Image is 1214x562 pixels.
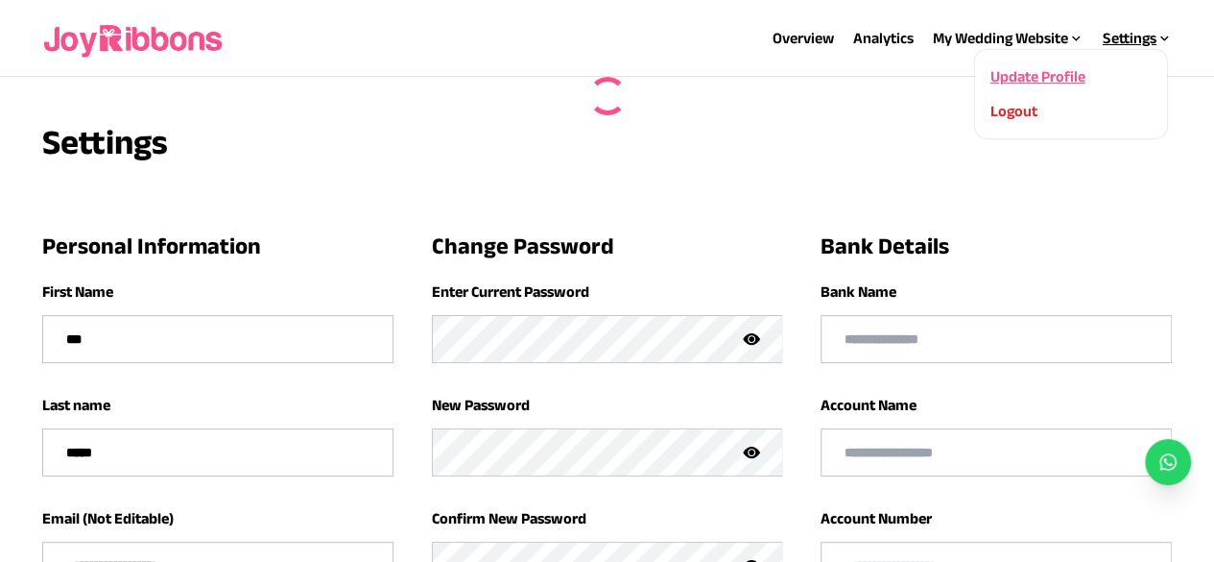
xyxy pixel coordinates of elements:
a: Analytics [853,30,914,46]
h3: Settings [42,123,168,161]
label: Last name [42,397,110,413]
a: Overview [773,30,834,46]
div: My Wedding Website [933,27,1083,50]
a: Update Profile [989,68,1084,85]
div: Settings [1103,27,1172,50]
label: Bank Name [821,283,896,300]
label: Account Number [821,510,932,526]
h3: Personal Information [42,231,393,261]
h3: Change Password [432,231,782,261]
img: joyribbons [42,8,226,69]
label: Enter Current Password [432,283,589,300]
h3: Bank Details [821,231,1172,261]
label: Email (Not Editable) [42,510,174,526]
label: Account Name [821,397,916,413]
label: First Name [42,283,113,300]
label: Confirm New Password [432,510,586,526]
label: New Password [432,397,530,413]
